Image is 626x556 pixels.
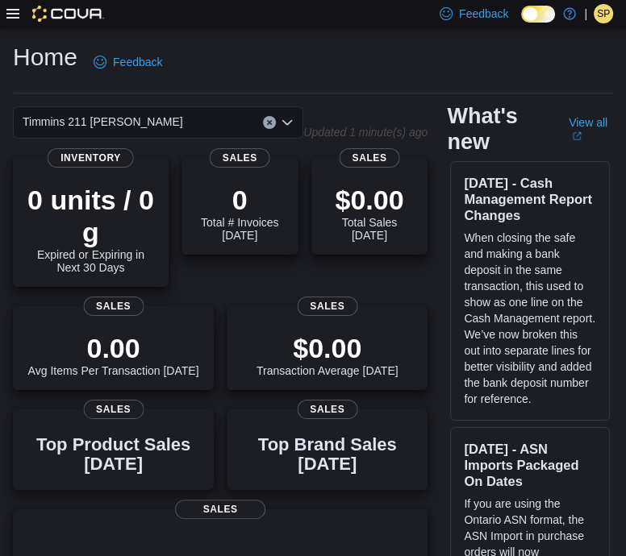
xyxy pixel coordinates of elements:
span: Sales [210,148,270,168]
span: SP [597,4,610,23]
p: 0 units / 0 g [26,184,156,248]
p: $0.00 [257,332,399,364]
p: $0.00 [324,184,415,216]
div: Total # Invoices [DATE] [194,184,286,242]
svg: External link [572,131,582,141]
p: 0.00 [28,332,199,364]
span: Sales [339,148,399,168]
span: Feedback [459,6,508,22]
h3: [DATE] - Cash Management Report Changes [464,175,596,223]
button: Open list of options [281,116,294,129]
a: Feedback [87,46,169,78]
div: Total Sales [DATE] [324,184,415,242]
h1: Home [13,41,77,73]
a: View allExternal link [569,116,613,142]
img: Cova [32,6,104,22]
span: Sales [297,400,357,419]
h3: [DATE] - ASN Imports Packaged On Dates [464,441,596,489]
span: Inventory [48,148,134,168]
h3: Top Product Sales [DATE] [26,435,201,474]
div: Expired or Expiring in Next 30 Days [26,184,156,274]
div: Avg Items Per Transaction [DATE] [28,332,199,377]
p: When closing the safe and making a bank deposit in the same transaction, this used to show as one... [464,230,596,407]
span: Sales [83,297,144,316]
div: Sarah Pieterse [594,4,613,23]
button: Clear input [263,116,276,129]
span: Sales [83,400,144,419]
span: Feedback [113,54,162,70]
div: Transaction Average [DATE] [257,332,399,377]
span: Timmins 211 [PERSON_NAME] [23,112,183,131]
input: Dark Mode [521,6,555,23]
h2: What's new [447,103,549,155]
p: | [584,4,587,23]
span: Sales [297,297,357,316]
h3: Top Brand Sales [DATE] [240,435,415,474]
p: Updated 1 minute(s) ago [303,126,428,139]
span: Sales [175,500,265,519]
p: 0 [194,184,286,216]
